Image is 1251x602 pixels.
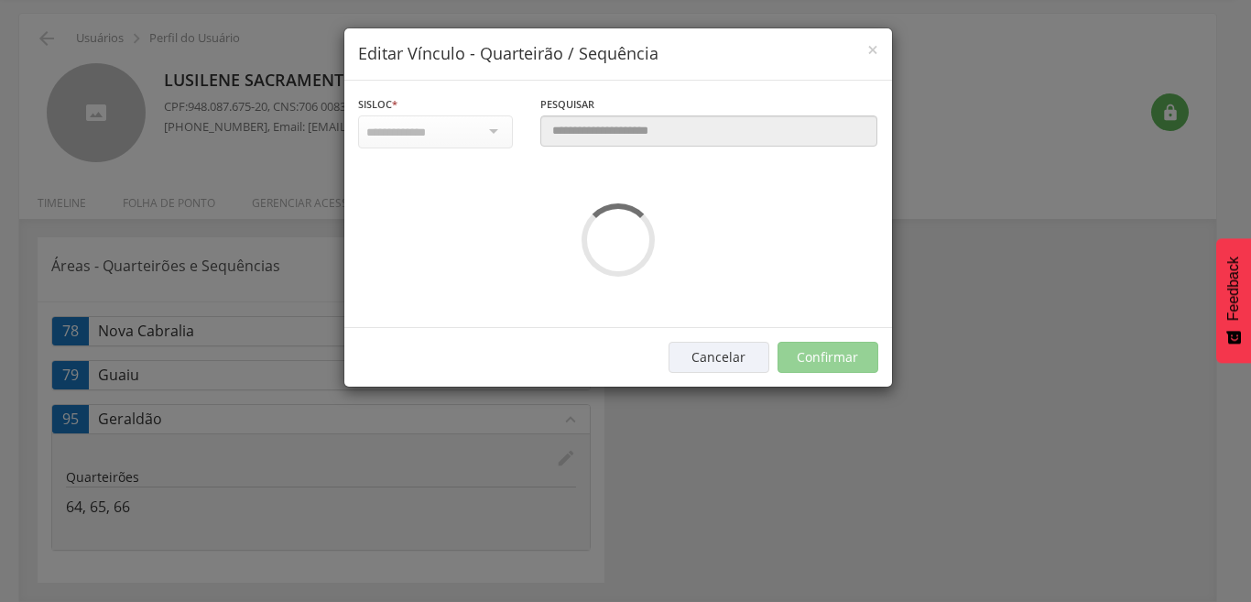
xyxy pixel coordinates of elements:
[669,342,769,373] button: Cancelar
[540,97,594,111] span: Pesquisar
[778,342,878,373] button: Confirmar
[358,42,878,66] h4: Editar Vínculo - Quarteirão / Sequência
[358,97,392,111] span: Sisloc
[1216,238,1251,363] button: Feedback - Mostrar pesquisa
[867,37,878,62] span: ×
[867,40,878,60] button: Close
[1225,257,1242,321] span: Feedback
